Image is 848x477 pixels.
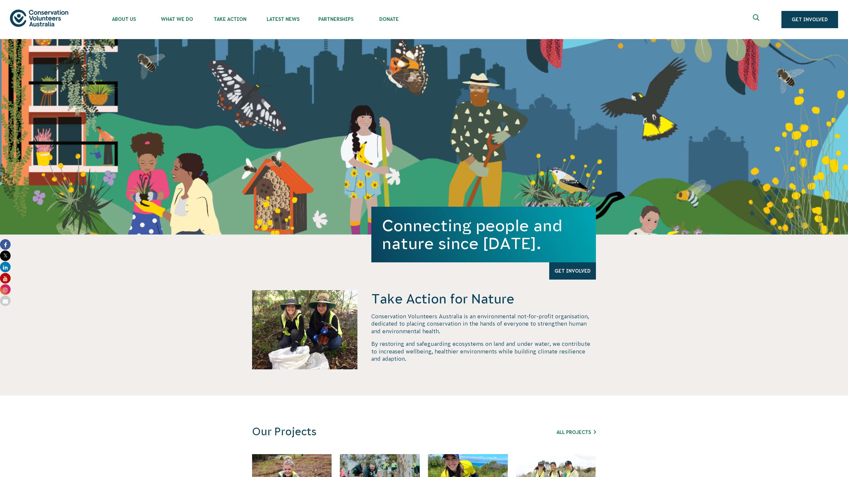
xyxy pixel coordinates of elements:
[252,425,506,438] h3: Our Projects
[549,262,596,280] a: Get Involved
[371,340,596,362] p: By restoring and safeguarding ecosystems on land and under water, we contribute to increased well...
[781,11,838,28] a: Get Involved
[371,313,596,335] p: Conservation Volunteers Australia is an environmental not-for-profit organisation, dedicated to p...
[362,17,415,22] span: Donate
[203,17,256,22] span: Take Action
[382,217,585,252] h1: Connecting people and nature since [DATE].
[309,17,362,22] span: Partnerships
[371,290,596,307] h4: Take Action for Nature
[749,12,765,27] button: Expand search box Close search box
[753,14,761,25] span: Expand search box
[256,17,309,22] span: Latest News
[97,17,150,22] span: About Us
[556,430,596,435] a: All Projects
[10,10,68,26] img: logo.svg
[150,17,203,22] span: What We Do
